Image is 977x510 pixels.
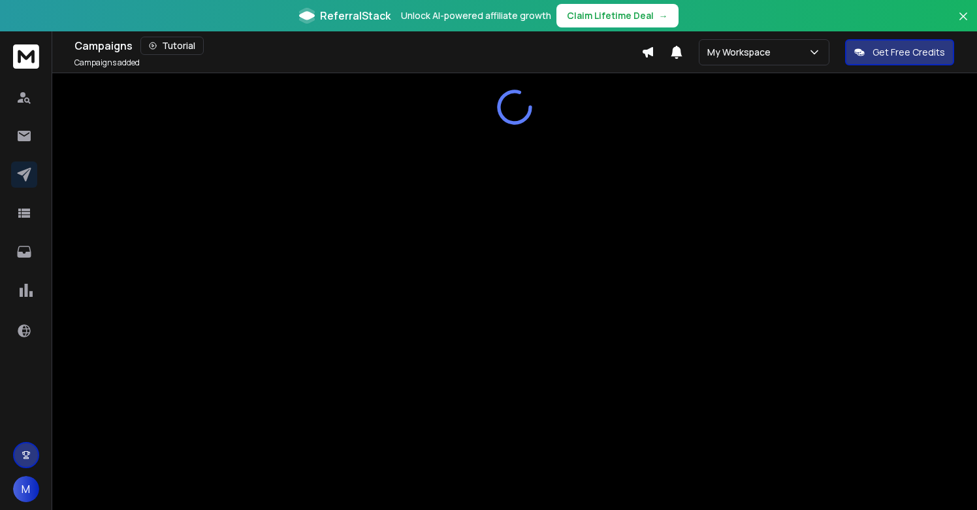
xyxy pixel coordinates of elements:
[140,37,204,55] button: Tutorial
[556,4,679,27] button: Claim Lifetime Deal→
[13,476,39,502] button: M
[659,9,668,22] span: →
[320,8,391,24] span: ReferralStack
[401,9,551,22] p: Unlock AI-powered affiliate growth
[74,37,641,55] div: Campaigns
[955,8,972,39] button: Close banner
[873,46,945,59] p: Get Free Credits
[707,46,776,59] p: My Workspace
[74,58,140,68] p: Campaigns added
[845,39,954,65] button: Get Free Credits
